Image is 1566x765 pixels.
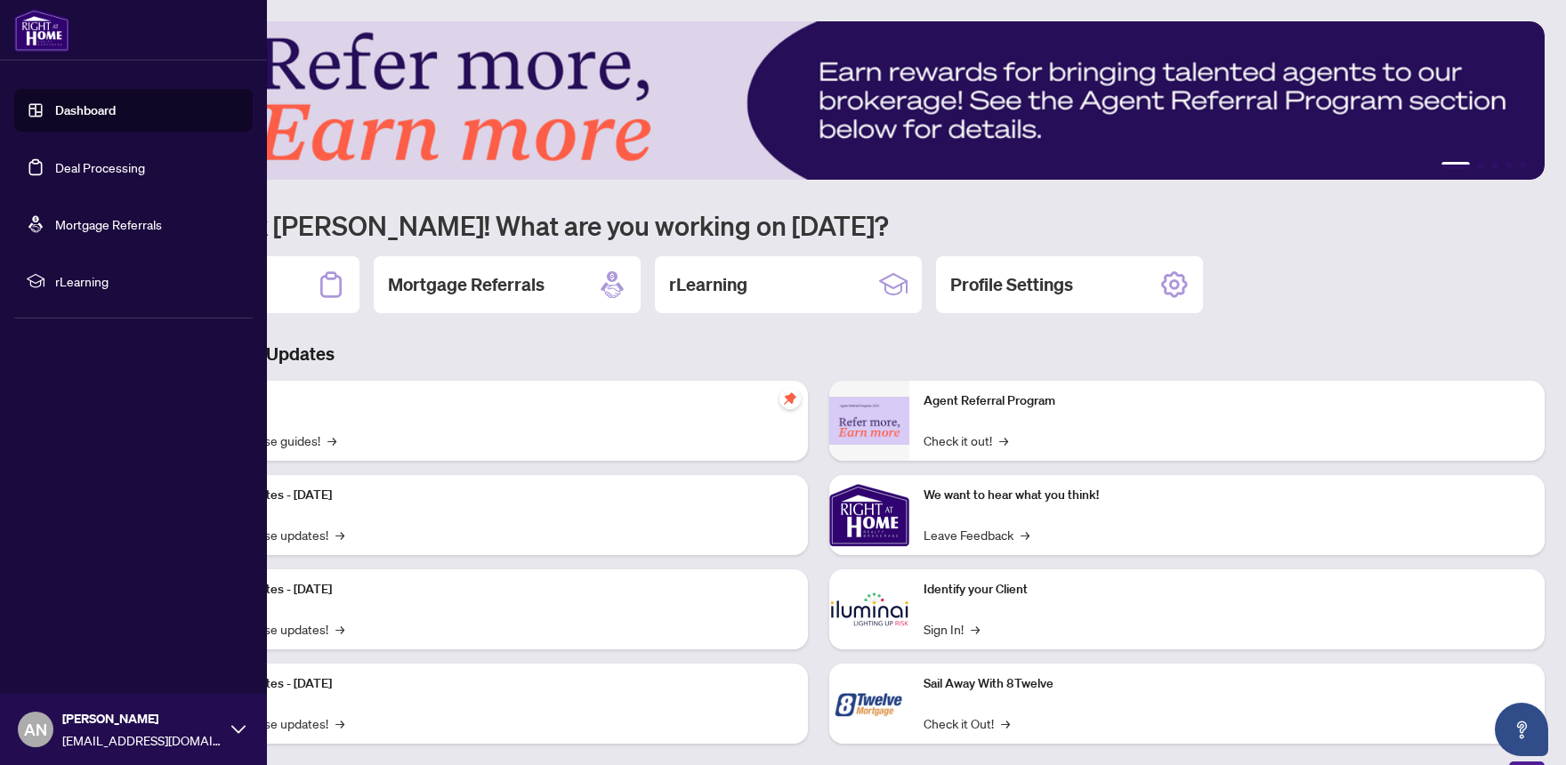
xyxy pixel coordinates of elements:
a: Leave Feedback→ [924,525,1029,544]
img: Sail Away With 8Twelve [829,664,909,744]
button: 4 [1505,162,1513,169]
h2: Profile Settings [950,272,1073,297]
p: Platform Updates - [DATE] [187,674,794,694]
img: We want to hear what you think! [829,475,909,555]
span: → [971,619,980,639]
img: Agent Referral Program [829,397,909,446]
span: → [999,431,1008,450]
p: Platform Updates - [DATE] [187,580,794,600]
img: Identify your Client [829,569,909,649]
a: Mortgage Referrals [55,216,162,232]
span: → [335,525,344,544]
h2: rLearning [669,272,747,297]
span: → [1001,713,1010,733]
h3: Brokerage & Industry Updates [93,342,1545,366]
h1: Welcome back [PERSON_NAME]! What are you working on [DATE]? [93,208,1545,242]
p: We want to hear what you think! [924,486,1530,505]
h2: Mortgage Referrals [388,272,545,297]
p: Identify your Client [924,580,1530,600]
span: [PERSON_NAME] [62,709,222,729]
a: Sign In!→ [924,619,980,639]
a: Dashboard [55,102,116,118]
span: → [327,431,336,450]
span: → [335,713,344,733]
a: Check it out!→ [924,431,1008,450]
p: Self-Help [187,391,794,411]
p: Platform Updates - [DATE] [187,486,794,505]
span: rLearning [55,271,240,291]
p: Agent Referral Program [924,391,1530,411]
span: → [335,619,344,639]
img: logo [14,9,69,52]
span: pushpin [779,388,801,409]
span: AN [24,717,47,742]
button: 2 [1477,162,1484,169]
span: → [1021,525,1029,544]
img: Slide 0 [93,21,1545,180]
button: Open asap [1495,703,1548,756]
button: 1 [1441,162,1470,169]
p: Sail Away With 8Twelve [924,674,1530,694]
button: 3 [1491,162,1498,169]
span: [EMAIL_ADDRESS][DOMAIN_NAME] [62,730,222,750]
a: Deal Processing [55,159,145,175]
a: Check it Out!→ [924,713,1010,733]
button: 5 [1520,162,1527,169]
